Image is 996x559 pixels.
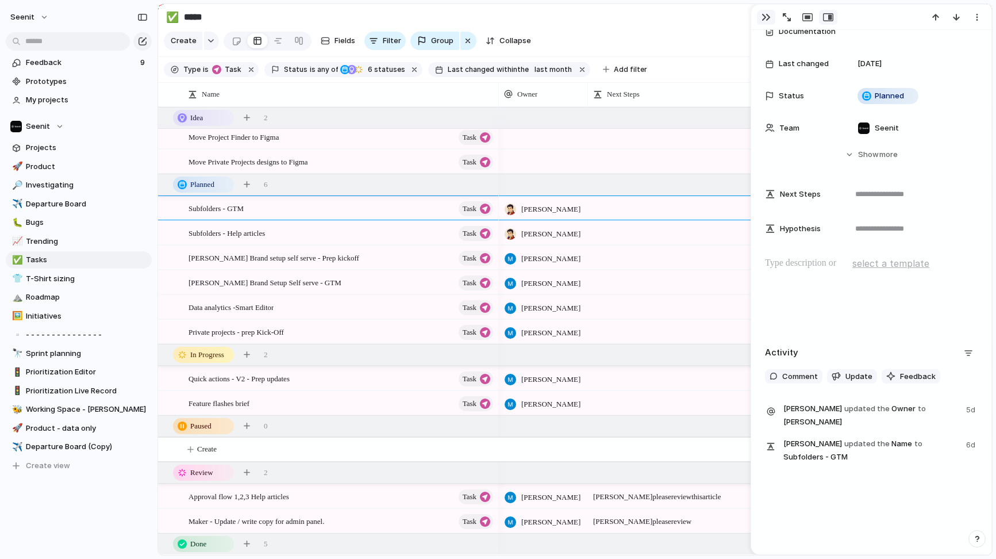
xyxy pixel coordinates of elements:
[783,402,959,428] span: Owner
[189,130,279,143] span: Move Project Finder to Figma
[210,63,244,76] button: Task
[463,250,476,266] span: Task
[6,54,152,71] a: Feedback9
[10,423,22,434] button: 🚀
[410,32,459,50] button: Group
[12,197,20,210] div: ✈️
[966,402,978,416] span: 5d
[459,489,493,504] button: Task
[310,64,316,75] span: is
[6,233,152,250] div: 📈Trending
[459,201,493,216] button: Task
[334,35,355,47] span: Fields
[12,160,20,173] div: 🚀
[189,275,341,289] span: [PERSON_NAME] Brand Setup Self serve - GTM
[364,65,374,74] span: 6
[26,76,148,87] span: Prototypes
[779,122,799,134] span: Team
[26,121,50,132] span: Seenit
[6,308,152,325] a: 🖼️Initiatives
[264,179,268,190] span: 6
[6,438,152,455] div: ✈️Departure Board (Copy)
[12,347,20,360] div: 🔭
[26,311,148,322] span: Initiatives
[190,179,214,190] span: Planned
[12,216,20,229] div: 🐛
[858,149,879,160] span: Show
[189,325,284,338] span: Private projects - prep Kick-Off
[26,348,148,359] span: Sprint planning
[190,349,224,361] span: In Progress
[10,12,34,23] span: Seenit
[26,57,137,68] span: Feedback
[845,371,872,382] span: Update
[481,32,536,50] button: Collapse
[10,236,22,247] button: 📈
[190,420,211,432] span: Paused
[26,404,148,415] span: Working Space - [PERSON_NAME]
[459,325,493,340] button: Task
[26,161,148,173] span: Product
[12,309,20,323] div: 🖼️
[918,403,926,415] span: to
[852,256,929,270] span: select a template
[171,35,197,47] span: Create
[6,158,152,175] a: 🚀Product
[264,467,268,478] span: 2
[284,64,307,75] span: Status
[6,289,152,306] a: ⛰️Roadmap
[6,345,152,362] a: 🔭Sprint planning
[521,327,580,339] span: [PERSON_NAME]
[12,384,20,397] div: 🚦
[190,538,206,550] span: Done
[517,89,537,100] span: Owner
[782,371,818,382] span: Comment
[190,112,203,124] span: Idea
[189,155,308,168] span: Move Private Projects designs to Figma
[6,251,152,269] a: ✅Tasks
[364,64,405,75] span: statuses
[12,179,20,192] div: 🔎
[780,223,821,235] span: Hypothesis
[26,423,148,434] span: Product - data only
[459,300,493,315] button: Task
[6,177,152,194] a: 🔎Investigating
[463,396,476,412] span: Task
[494,63,531,76] button: withinthe
[844,438,890,450] span: updated the
[607,89,640,100] span: Next Steps
[6,401,152,418] a: 🐝Working Space - [PERSON_NAME]
[26,198,148,210] span: Departure Board
[26,329,148,340] span: - - - - - - - - - - - - - - -
[26,366,148,378] span: Prioritization Editor
[26,385,148,397] span: Prioritization Live Record
[307,63,340,76] button: isany of
[10,329,22,340] button: ▫️
[783,403,842,415] span: [PERSON_NAME]
[12,272,20,285] div: 👕
[463,201,476,217] span: Task
[521,204,580,215] span: [PERSON_NAME]
[966,437,978,451] span: 6d
[463,129,476,146] span: Task
[783,416,842,428] span: [PERSON_NAME]
[140,57,147,68] span: 9
[26,254,148,266] span: Tasks
[6,270,152,288] a: 👕T-Shirt sizing
[463,489,476,505] span: Task
[589,510,781,527] span: [PERSON_NAME] please review
[339,63,407,76] button: 6 statuses
[875,90,904,102] span: Planned
[183,64,201,75] span: Type
[264,349,268,361] span: 2
[364,32,406,50] button: Filter
[221,64,241,75] span: Task
[765,369,822,384] button: Comment
[596,62,654,78] button: Add filter
[10,254,22,266] button: ✅
[26,179,148,191] span: Investigating
[10,161,22,173] button: 🚀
